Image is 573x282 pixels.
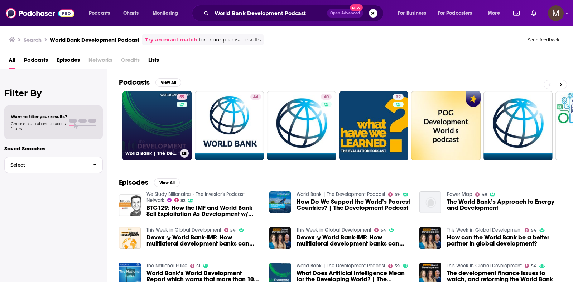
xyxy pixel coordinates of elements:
[321,94,332,100] a: 40
[482,193,487,196] span: 49
[269,191,291,213] img: How Do We Support the World’s Poorest Countries? | The Development Podcast
[24,54,48,69] span: Podcasts
[483,8,509,19] button: open menu
[154,178,180,187] button: View All
[88,54,112,69] span: Networks
[393,94,404,100] a: 32
[510,7,523,19] a: Show notifications dropdown
[125,150,177,157] h3: World Bank | The Development Podcast
[190,264,201,268] a: 51
[525,264,536,268] a: 54
[438,8,472,18] span: For Podcasters
[297,227,371,233] a: This Week in Global Development
[146,191,245,203] a: We Study Billionaires - The Investor’s Podcast Network
[253,94,258,101] span: 44
[119,194,141,216] a: BTC129: How the IMF and World Bank Sell Exploitation As Development w/ Alex Gladstein (Bitcoin Po...
[526,37,562,43] button: Send feedback
[179,94,184,101] span: 59
[447,263,522,269] a: This Week in Global Development
[419,191,441,213] img: The World Bank’s Approach to Energy and Development
[180,199,185,202] span: 82
[155,78,181,87] button: View All
[447,191,472,197] a: Power Map
[177,94,187,100] a: 59
[146,234,261,247] span: Devex @ World Bank-IMF: How multilateral development banks can better address climate change
[4,145,103,152] p: Saved Searches
[374,228,386,232] a: 54
[148,54,159,69] a: Lists
[447,199,561,211] a: The World Bank’s Approach to Energy and Development
[119,78,150,87] h2: Podcasts
[419,227,441,249] img: How can the World Bank be a better partner in global development?
[447,234,561,247] a: How can the World Bank be a better partner in global development?
[9,54,15,69] a: All
[528,7,539,19] a: Show notifications dropdown
[199,36,261,44] span: for more precise results
[146,227,221,233] a: This Week in Global Development
[388,192,400,197] a: 59
[5,163,87,167] span: Select
[153,8,178,18] span: Monitoring
[396,94,401,101] span: 32
[398,8,426,18] span: For Business
[50,36,139,43] h3: World Bank Development Podcast
[146,205,261,217] a: BTC129: How the IMF and World Bank Sell Exploitation As Development w/ Alex Gladstein (Bitcoin Po...
[119,78,181,87] a: PodcastsView All
[119,178,148,187] h2: Episodes
[548,5,564,21] button: Show profile menu
[388,264,400,268] a: 59
[119,178,180,187] a: EpisodesView All
[269,227,291,249] img: Devex @ World Bank-IMF: How multilateral development banks can better address climate change
[395,193,400,196] span: 59
[24,36,42,43] h3: Search
[145,36,197,44] a: Try an exact match
[4,88,103,98] h2: Filter By
[531,264,536,268] span: 54
[122,91,192,160] a: 59World Bank | The Development Podcast
[119,227,141,249] img: Devex @ World Bank-IMF: How multilateral development banks can better address climate change
[146,205,261,217] span: BTC129: How the IMF and World Bank Sell Exploitation As Development w/ [PERSON_NAME] (Bitcoin Pod...
[84,8,119,19] button: open menu
[250,94,261,100] a: 44
[330,11,360,15] span: Open Advanced
[267,91,336,160] a: 40
[4,157,103,173] button: Select
[297,234,411,247] a: Devex @ World Bank-IMF: How multilateral development banks can better address climate change
[548,5,564,21] span: Logged in as miabeaumont.personal
[230,229,236,232] span: 54
[297,263,385,269] a: World Bank | The Development Podcast
[174,198,186,202] a: 82
[199,5,390,21] div: Search podcasts, credits, & more...
[297,199,411,211] a: How Do We Support the World’s Poorest Countries? | The Development Podcast
[447,227,522,233] a: This Week in Global Development
[381,229,386,232] span: 54
[548,5,564,21] img: User Profile
[488,8,500,18] span: More
[297,191,385,197] a: World Bank | The Development Podcast
[89,8,110,18] span: Podcasts
[196,264,200,268] span: 51
[123,8,139,18] span: Charts
[195,91,264,160] a: 44
[57,54,80,69] a: Episodes
[146,263,187,269] a: The National Pulse
[531,229,536,232] span: 54
[324,94,329,101] span: 40
[525,228,536,232] a: 54
[395,264,400,268] span: 59
[121,54,140,69] span: Credits
[6,6,74,20] a: Podchaser - Follow, Share and Rate Podcasts
[11,121,67,131] span: Choose a tab above to access filters.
